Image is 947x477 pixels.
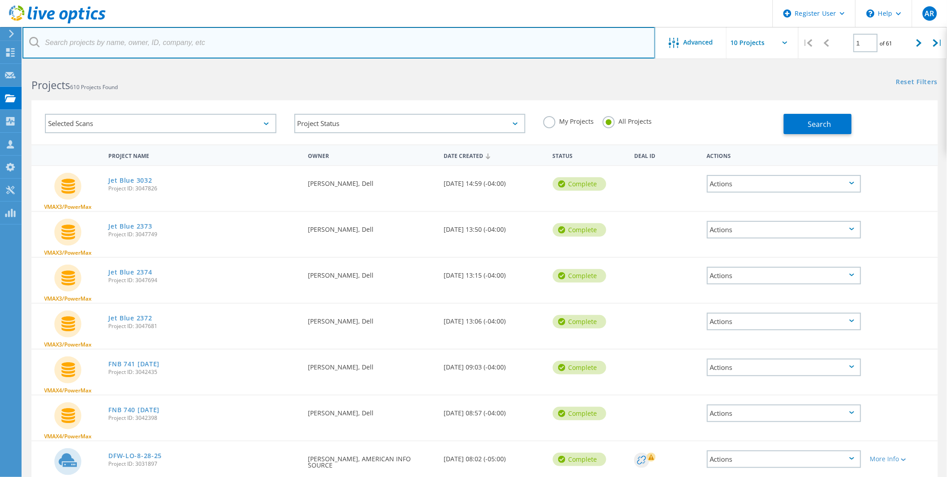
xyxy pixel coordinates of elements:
div: [DATE] 08:02 (-05:00) [440,441,548,471]
div: More Info [870,456,934,462]
div: | [929,27,947,59]
span: Project ID: 3042398 [108,415,299,421]
div: Owner [303,147,440,163]
div: Actions [707,313,861,330]
div: Actions [707,405,861,422]
a: Reset Filters [896,79,938,86]
div: [PERSON_NAME], Dell [303,212,440,242]
div: [PERSON_NAME], Dell [303,304,440,333]
div: [PERSON_NAME], Dell [303,166,440,196]
span: Project ID: 3047749 [108,232,299,237]
label: My Projects [543,116,594,125]
div: Complete [553,177,606,191]
div: Complete [553,361,606,374]
div: [PERSON_NAME], Dell [303,258,440,288]
div: Complete [553,315,606,328]
a: Live Optics Dashboard [9,19,106,25]
button: Search [784,114,852,134]
span: VMAX3/PowerMax [44,342,92,347]
input: Search projects by name, owner, ID, company, etc [22,27,655,58]
div: [DATE] 13:06 (-04:00) [440,304,548,333]
svg: \n [867,9,875,18]
div: [DATE] 09:03 (-04:00) [440,350,548,379]
span: Project ID: 3047694 [108,278,299,283]
span: Project ID: 3047681 [108,324,299,329]
div: Date Created [440,147,548,164]
div: [DATE] 13:15 (-04:00) [440,258,548,288]
div: Deal Id [630,147,702,163]
span: VMAX3/PowerMax [44,250,92,256]
div: Selected Scans [45,114,276,133]
div: Complete [553,407,606,420]
span: Project ID: 3042435 [108,369,299,375]
div: Project Status [294,114,526,133]
div: Project Name [104,147,303,163]
span: VMAX4/PowerMax [44,434,92,439]
div: Status [548,147,630,163]
a: Jet Blue 3032 [108,177,152,184]
a: Jet Blue 2373 [108,223,152,229]
div: Actions [702,147,866,163]
div: Actions [707,267,861,284]
a: Jet Blue 2374 [108,269,152,275]
div: Complete [553,223,606,237]
span: of 61 [880,40,893,47]
div: Actions [707,221,861,238]
div: [DATE] 08:57 (-04:00) [440,396,548,425]
div: Actions [707,450,861,468]
b: Projects [31,78,70,92]
span: VMAX3/PowerMax [44,204,92,210]
span: Project ID: 3047826 [108,186,299,191]
span: Advanced [684,39,713,45]
span: 610 Projects Found [70,83,118,91]
div: Complete [553,453,606,466]
a: Jet Blue 2372 [108,315,152,321]
label: All Projects [603,116,652,125]
div: | [799,27,817,59]
a: DFW-LO-8-28-25 [108,453,162,459]
div: Actions [707,175,861,193]
div: Actions [707,359,861,376]
a: FNB 741 [DATE] [108,361,160,367]
div: Complete [553,269,606,283]
div: [PERSON_NAME], Dell [303,396,440,425]
div: [PERSON_NAME], Dell [303,350,440,379]
div: [DATE] 14:59 (-04:00) [440,166,548,196]
span: Project ID: 3031897 [108,461,299,467]
span: VMAX4/PowerMax [44,388,92,393]
span: AR [925,10,934,17]
span: VMAX3/PowerMax [44,296,92,301]
div: [DATE] 13:50 (-04:00) [440,212,548,242]
a: FNB 740 [DATE] [108,407,160,413]
span: Search [808,119,831,129]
